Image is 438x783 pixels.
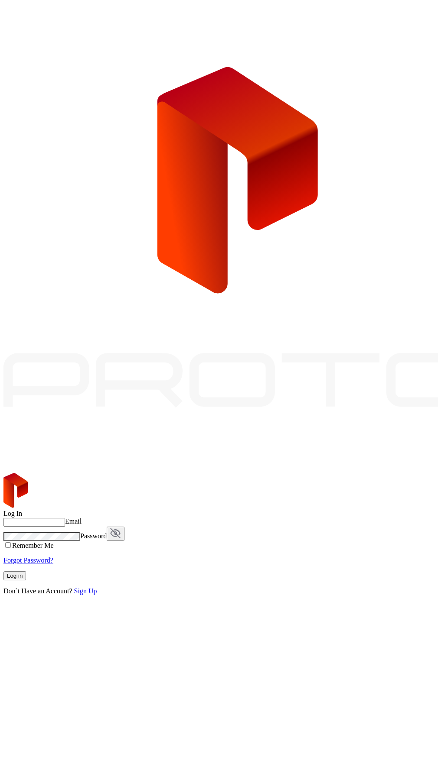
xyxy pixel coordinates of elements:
[3,587,435,595] p: Don`t Have an Account?
[3,571,26,580] button: Log in
[80,532,107,540] span: Password
[3,557,53,564] a: Forgot Password?
[3,510,435,518] div: Log In
[3,518,65,527] input: Email
[74,587,97,595] a: Sign Up
[3,532,80,541] input: Password
[65,518,82,525] span: Email
[12,542,54,549] label: Remember Me
[7,573,23,579] div: Log in
[107,527,124,541] button: Password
